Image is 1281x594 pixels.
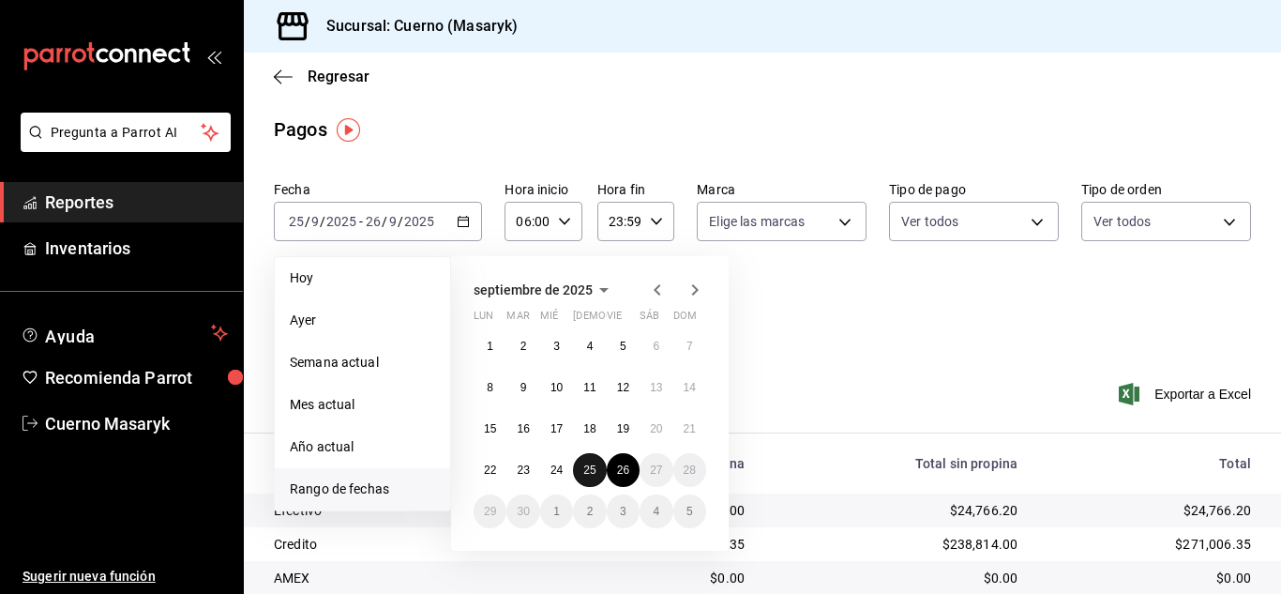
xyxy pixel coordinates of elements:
[540,412,573,446] button: 17 de septiembre de 2025
[583,381,595,394] abbr: 11 de septiembre de 2025
[607,495,640,528] button: 3 de octubre de 2025
[325,214,357,229] input: ----
[474,310,493,329] abbr: lunes
[1093,212,1151,231] span: Ver todos
[540,310,558,329] abbr: miércoles
[617,381,629,394] abbr: 12 de septiembre de 2025
[505,183,581,196] label: Hora inicio
[650,422,662,435] abbr: 20 de septiembre de 2025
[673,453,706,487] button: 28 de septiembre de 2025
[640,412,672,446] button: 20 de septiembre de 2025
[607,412,640,446] button: 19 de septiembre de 2025
[550,381,563,394] abbr: 10 de septiembre de 2025
[290,480,435,499] span: Rango de fechas
[1081,183,1251,196] label: Tipo de orden
[573,371,606,404] button: 11 de septiembre de 2025
[607,453,640,487] button: 26 de septiembre de 2025
[484,464,496,477] abbr: 22 de septiembre de 2025
[684,464,696,477] abbr: 28 de septiembre de 2025
[45,365,228,390] span: Recomienda Parrot
[290,395,435,415] span: Mes actual
[673,495,706,528] button: 5 de octubre de 2025
[51,123,202,143] span: Pregunta a Parrot AI
[359,214,363,229] span: -
[640,310,659,329] abbr: sábado
[474,495,506,528] button: 29 de septiembre de 2025
[573,329,606,363] button: 4 de septiembre de 2025
[365,214,382,229] input: --
[889,183,1059,196] label: Tipo de pago
[709,212,805,231] span: Elige las marcas
[640,371,672,404] button: 13 de septiembre de 2025
[684,422,696,435] abbr: 21 de septiembre de 2025
[274,115,327,144] div: Pagos
[474,371,506,404] button: 8 de septiembre de 2025
[573,412,606,446] button: 18 de septiembre de 2025
[686,340,693,353] abbr: 7 de septiembre de 2025
[550,464,563,477] abbr: 24 de septiembre de 2025
[13,136,231,156] a: Pregunta a Parrot AI
[45,411,228,436] span: Cuerno Masaryk
[550,422,563,435] abbr: 17 de septiembre de 2025
[673,371,706,404] button: 14 de septiembre de 2025
[697,183,867,196] label: Marca
[45,236,228,261] span: Inventarios
[573,495,606,528] button: 2 de octubre de 2025
[506,453,539,487] button: 23 de septiembre de 2025
[506,412,539,446] button: 16 de septiembre de 2025
[1047,456,1251,471] div: Total
[474,279,615,301] button: septiembre de 2025
[290,353,435,373] span: Semana actual
[305,214,310,229] span: /
[274,183,482,196] label: Fecha
[487,381,493,394] abbr: 8 de septiembre de 2025
[553,505,560,518] abbr: 1 de octubre de 2025
[308,68,369,85] span: Regresar
[620,505,626,518] abbr: 3 de octubre de 2025
[540,329,573,363] button: 3 de septiembre de 2025
[517,505,529,518] abbr: 30 de septiembre de 2025
[597,183,674,196] label: Hora fin
[901,212,958,231] span: Ver todos
[474,282,593,297] span: septiembre de 2025
[540,495,573,528] button: 1 de octubre de 2025
[640,453,672,487] button: 27 de septiembre de 2025
[617,422,629,435] abbr: 19 de septiembre de 2025
[474,453,506,487] button: 22 de septiembre de 2025
[388,214,398,229] input: --
[474,329,506,363] button: 1 de septiembre de 2025
[310,214,320,229] input: --
[775,501,1017,520] div: $24,766.20
[1047,535,1251,554] div: $271,006.35
[573,569,745,587] div: $0.00
[274,569,543,587] div: AMEX
[290,311,435,330] span: Ayer
[23,567,228,586] span: Sugerir nueva función
[587,505,594,518] abbr: 2 de octubre de 2025
[573,453,606,487] button: 25 de septiembre de 2025
[206,49,221,64] button: open_drawer_menu
[607,310,622,329] abbr: viernes
[1047,569,1251,587] div: $0.00
[320,214,325,229] span: /
[653,340,659,353] abbr: 6 de septiembre de 2025
[650,381,662,394] abbr: 13 de septiembre de 2025
[290,268,435,288] span: Hoy
[403,214,435,229] input: ----
[1123,383,1251,405] button: Exportar a Excel
[382,214,387,229] span: /
[583,422,595,435] abbr: 18 de septiembre de 2025
[1047,501,1251,520] div: $24,766.20
[398,214,403,229] span: /
[506,495,539,528] button: 30 de septiembre de 2025
[617,464,629,477] abbr: 26 de septiembre de 2025
[684,381,696,394] abbr: 14 de septiembre de 2025
[650,464,662,477] abbr: 27 de septiembre de 2025
[673,310,697,329] abbr: domingo
[620,340,626,353] abbr: 5 de septiembre de 2025
[484,422,496,435] abbr: 15 de septiembre de 2025
[607,371,640,404] button: 12 de septiembre de 2025
[506,310,529,329] abbr: martes
[274,535,543,554] div: Credito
